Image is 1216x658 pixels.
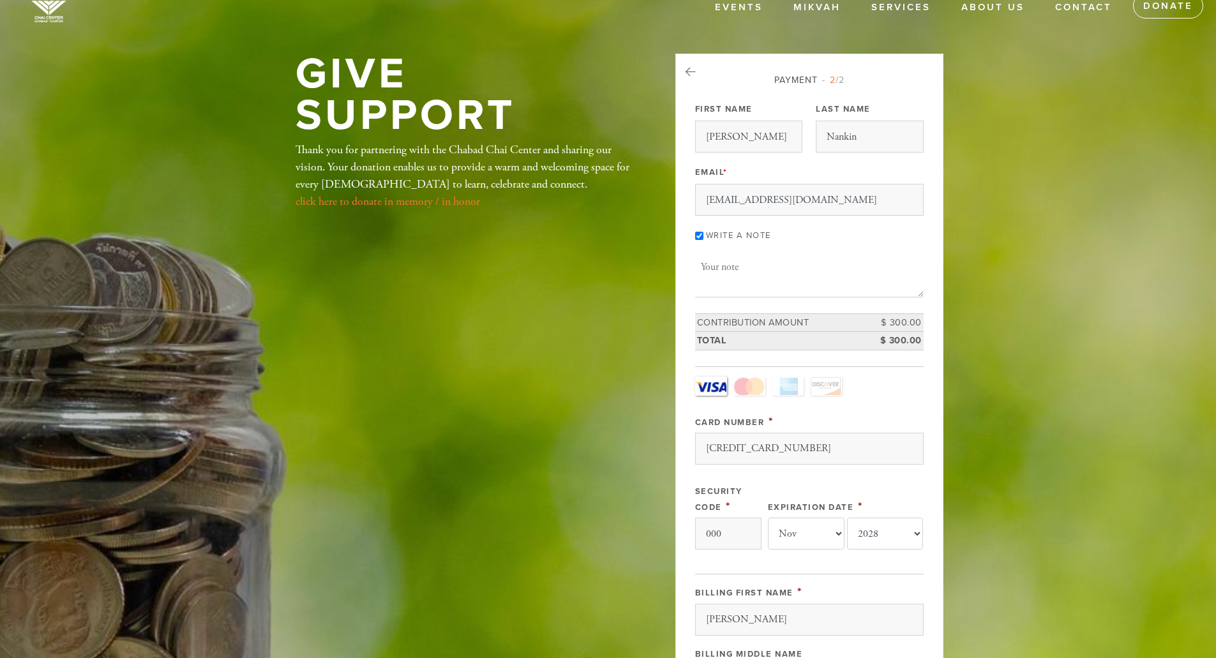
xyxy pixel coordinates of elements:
label: Expiration Date [768,502,854,512]
a: Discover [810,377,842,396]
div: Thank you for partnering with the Chabad Chai Center and sharing our vision. Your donation enable... [296,141,634,210]
div: Payment [695,73,924,87]
label: Last Name [816,103,871,115]
span: This field is required. [797,585,802,599]
td: $ 300.00 [866,332,924,350]
span: This field is required. [723,167,728,177]
label: Email [695,167,728,178]
a: MasterCard [733,377,765,396]
label: Write a note [706,230,771,241]
a: Amex [772,377,804,396]
h1: Give Support [296,54,634,136]
a: click here to donate in memory / in honor [296,194,480,209]
select: Expiration Date year [847,518,924,550]
span: This field is required. [858,499,863,513]
label: First Name [695,103,753,115]
label: Security Code [695,486,742,512]
span: This field is required. [769,414,774,428]
label: Billing First Name [695,588,793,598]
span: /2 [822,75,844,86]
span: 2 [830,75,836,86]
span: This field is required. [726,499,731,513]
select: Expiration Date month [768,518,844,550]
td: $ 300.00 [866,313,924,332]
td: Contribution Amount [695,313,866,332]
label: Card Number [695,417,765,428]
a: Visa [695,377,727,396]
td: Total [695,332,866,350]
